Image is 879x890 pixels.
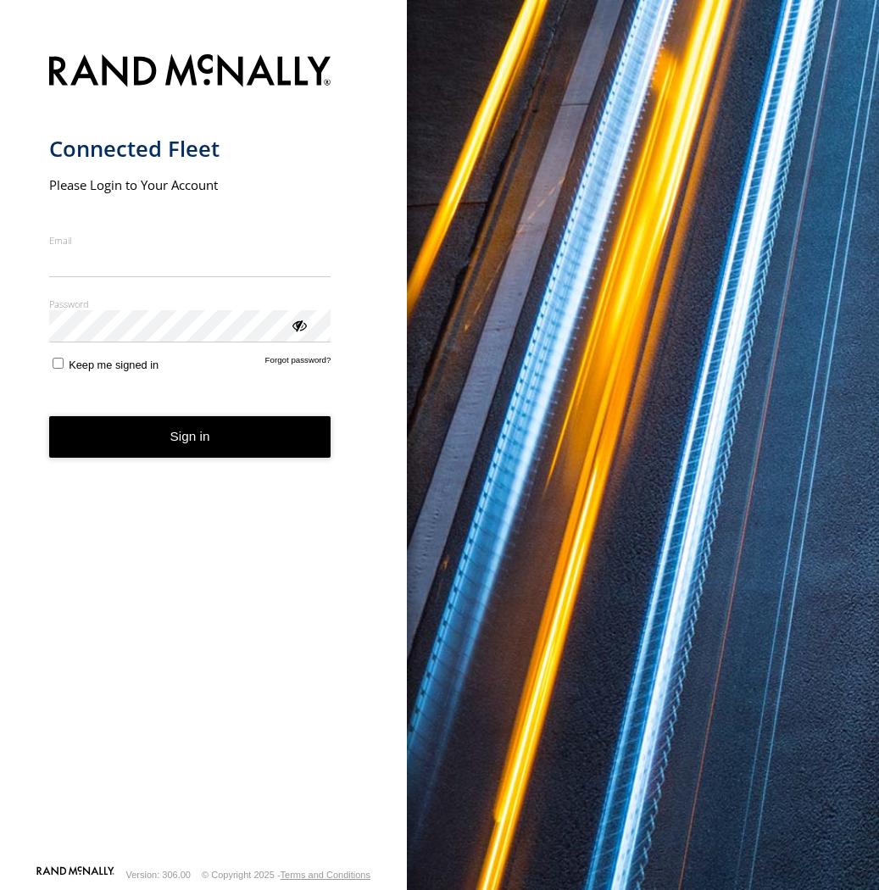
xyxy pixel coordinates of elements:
h2: Please Login to Your Account [49,176,331,193]
img: Rand McNally [49,51,331,94]
a: Visit our Website [36,866,114,883]
div: Version: 306.00 [126,870,191,880]
label: Email [49,234,331,247]
form: main [49,44,359,865]
label: Password [49,298,331,310]
button: Sign in [49,416,331,458]
a: Terms and Conditions [281,870,370,880]
a: Forgot password? [265,355,331,371]
span: Keep me signed in [69,359,159,371]
div: © Copyright 2025 - [202,870,370,880]
h1: Connected Fleet [49,135,331,163]
input: Keep me signed in [53,358,64,369]
div: ViewPassword [290,316,307,333]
